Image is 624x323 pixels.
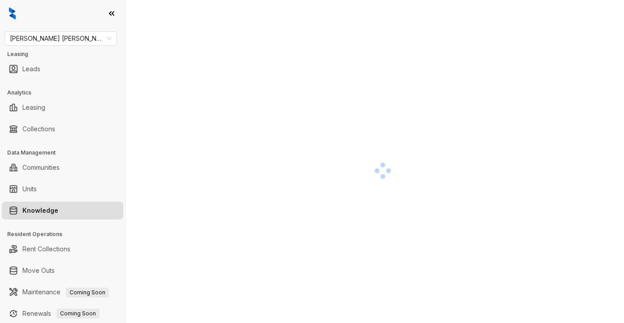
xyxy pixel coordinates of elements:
[7,149,125,157] h3: Data Management
[2,180,123,198] li: Units
[2,240,123,258] li: Rent Collections
[2,202,123,220] li: Knowledge
[2,159,123,177] li: Communities
[22,240,70,258] a: Rent Collections
[22,262,55,280] a: Move Outs
[2,262,123,280] li: Move Outs
[22,305,100,323] a: RenewalsComing Soon
[22,180,37,198] a: Units
[2,60,123,78] li: Leads
[2,120,123,138] li: Collections
[7,230,125,238] h3: Resident Operations
[22,202,58,220] a: Knowledge
[22,60,40,78] a: Leads
[22,99,45,116] a: Leasing
[56,309,100,319] span: Coming Soon
[22,159,60,177] a: Communities
[7,89,125,97] h3: Analytics
[2,305,123,323] li: Renewals
[9,7,16,20] img: logo
[66,288,109,297] span: Coming Soon
[2,99,123,116] li: Leasing
[22,120,55,138] a: Collections
[10,32,112,45] span: Gates Hudson
[7,50,125,58] h3: Leasing
[2,283,123,301] li: Maintenance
